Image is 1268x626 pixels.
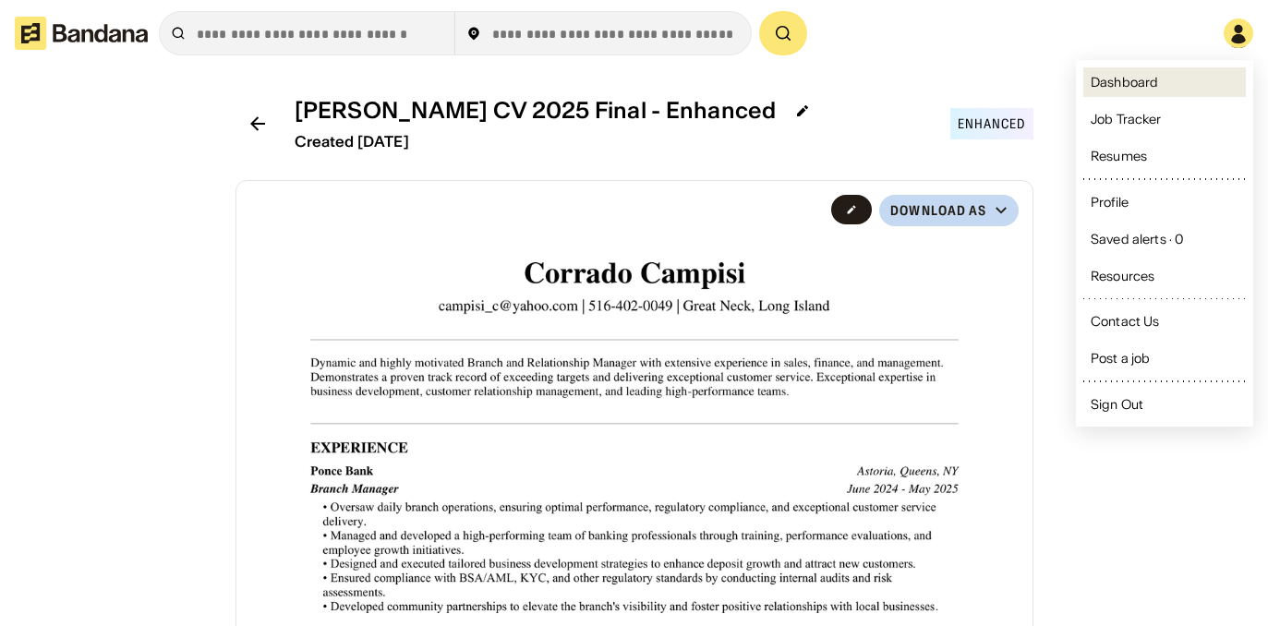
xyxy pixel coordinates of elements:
div: Job Tracker [1091,113,1162,126]
div: Saved alerts · 0 [1091,233,1183,246]
img: Bandana logotype [15,17,148,50]
a: Job Tracker [1083,104,1246,134]
div: Resumes [1091,150,1147,163]
div: Post a job [1091,352,1150,365]
div: Enhanced [950,108,1033,139]
div: [PERSON_NAME] CV 2025 Final - Enhanced [295,98,777,125]
a: Profile [1083,187,1246,217]
a: Dashboard [1083,67,1246,97]
div: Dashboard [1091,76,1158,89]
a: Resumes [1083,141,1246,171]
div: Created [DATE] [295,133,821,150]
div: Contact Us [1091,315,1159,328]
div: Sign Out [1091,398,1143,411]
div: Resources [1091,270,1154,283]
a: Saved alerts · 0 [1083,224,1246,254]
div: Download as [890,202,986,219]
a: Resources [1083,261,1246,291]
a: Contact Us [1083,307,1246,336]
div: Profile [1091,196,1129,209]
a: Post a job [1083,343,1246,373]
